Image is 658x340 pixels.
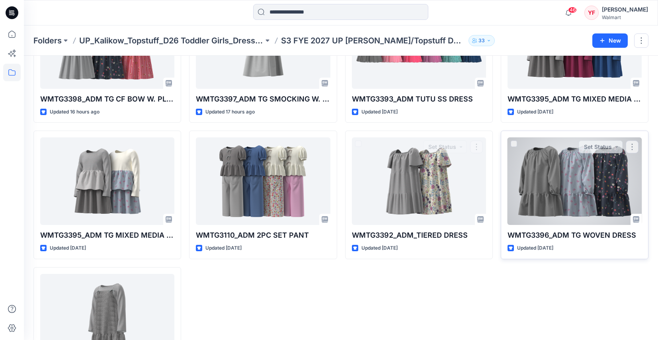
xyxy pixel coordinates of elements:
a: WMTG3395_ADM TG MIXED MEDIA DRESS [40,137,174,225]
p: Updated [DATE] [361,108,398,116]
p: WMTG3396_ADM TG WOVEN DRESS [508,230,642,241]
p: S3 FYE 2027 UP [PERSON_NAME]/Topstuff D26 Toddler Girl [281,35,465,46]
p: Updated [DATE] [517,108,553,116]
a: WMTG3110_ADM 2PC SET PANT [196,137,330,225]
p: WMTG3110_ADM 2PC SET PANT [196,230,330,241]
a: UP_Kalikow_Topstuff_D26 Toddler Girls_Dresses & Sets [79,35,264,46]
p: 33 [478,36,485,45]
button: 33 [469,35,495,46]
a: WMTG3396_ADM TG WOVEN DRESS [508,137,642,225]
p: WMTG3395_ADM TG MIXED MEDIA DRESS [40,230,174,241]
p: Updated 16 hours ago [50,108,100,116]
p: Updated 17 hours ago [205,108,255,116]
p: WMTG3393_ADM TUTU SS DRESS [352,94,486,105]
p: WMTG3398_ADM TG CF BOW W. PLACKET DRESS [40,94,174,105]
p: Updated [DATE] [517,244,553,252]
div: [PERSON_NAME] [602,5,648,14]
span: 46 [568,7,577,13]
p: WMTG3392_ADM_TIERED DRESS [352,230,486,241]
a: Folders [33,35,62,46]
button: New [592,33,628,48]
p: WMTG3397_ADM TG SMOCKING W. CF BOW DRESS [196,94,330,105]
p: WMTG3395_ADM TG MIXED MEDIA W. RUFFLE HEADER DRESS [508,94,642,105]
p: Updated [DATE] [361,244,398,252]
div: YF [584,6,599,20]
div: Walmart [602,14,648,20]
p: Updated [DATE] [205,244,242,252]
p: Updated [DATE] [50,244,86,252]
a: WMTG3392_ADM_TIERED DRESS [352,137,486,225]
